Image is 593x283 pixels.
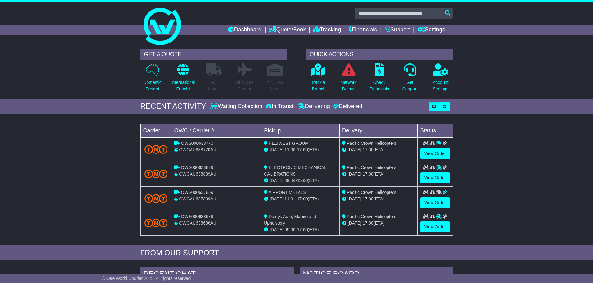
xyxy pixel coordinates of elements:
[402,63,418,96] a: GetSupport
[420,148,450,159] a: View Order
[297,227,308,232] span: 17:00
[267,79,284,92] p: Air / Sea Depot
[348,196,361,201] span: [DATE]
[171,63,195,96] a: InternationalFreight
[264,214,316,226] span: Daleys Auto, Marine and Upholstery
[297,178,308,183] span: 15:00
[348,171,361,176] span: [DATE]
[348,221,361,226] span: [DATE]
[313,25,341,35] a: Tracking
[140,124,172,137] td: Carrier
[285,227,295,232] span: 09:00
[363,147,374,152] span: 17:00
[369,79,389,92] p: Check Financials
[181,165,213,170] span: OWS000638839
[102,276,192,281] span: © One World Courier 2025. All rights reserved.
[342,220,415,226] div: (ETA)
[206,79,222,92] p: Full Loads
[347,141,397,146] span: Pacific Crown Helicopters
[144,145,168,153] img: TNT_Domestic.png
[228,25,261,35] a: Dashboard
[420,172,450,183] a: View Order
[417,124,453,137] td: Status
[311,79,325,92] p: Track a Parcel
[144,194,168,203] img: TNT_Domestic.png
[285,178,295,183] span: 09:46
[261,124,340,137] td: Pickup
[210,103,264,110] div: Waiting Collection
[269,25,306,35] a: Quote/Book
[264,196,337,202] div: - (ETA)
[235,79,254,92] p: Air & Sea Freight
[347,214,397,219] span: Pacific Crown Helicopters
[144,170,168,178] img: TNT_Domestic.png
[270,178,283,183] span: [DATE]
[341,79,356,92] p: Network Delays
[332,103,362,110] div: Delivered
[264,147,337,153] div: - (ETA)
[363,171,374,176] span: 17:00
[432,63,449,96] a: AccountSettings
[342,196,415,202] div: (ETA)
[418,25,445,35] a: Settings
[179,221,216,226] span: OWCAU638686AU
[285,196,295,201] span: 11:01
[143,79,161,92] p: Domestic Freight
[179,171,216,176] span: OWCAU638839AU
[369,63,389,96] a: CheckFinancials
[181,190,213,195] span: OWS000637809
[269,141,308,146] span: HELIWEST GROUP
[171,79,195,92] p: International Freight
[420,197,450,208] a: View Order
[363,221,374,226] span: 17:00
[140,49,287,60] div: GET A QUOTE
[172,124,261,137] td: OWC / Carrier #
[144,219,168,227] img: TNT_Domestic.png
[311,63,326,96] a: Track aParcel
[264,165,326,176] span: ELECTRONIC MECHANICAL CALIBRATIONS
[179,147,216,152] span: OWCAU638770AU
[181,141,213,146] span: OWS000638770
[140,102,211,111] div: RECENT ACTIVITY -
[181,214,213,219] span: OWS000638686
[264,103,296,110] div: In Transit
[296,103,332,110] div: Delivering
[348,147,361,152] span: [DATE]
[270,147,283,152] span: [DATE]
[140,249,453,258] div: FROM OUR SUPPORT
[433,79,449,92] p: Account Settings
[306,49,453,60] div: QUICK ACTIONS
[340,63,357,96] a: NetworkDelays
[179,196,216,201] span: OWCAU637809AU
[385,25,410,35] a: Support
[268,190,306,195] span: AIRPORT METALS
[143,63,162,96] a: DomesticFreight
[347,165,397,170] span: Pacific Crown Helicopters
[420,221,450,232] a: View Order
[342,147,415,153] div: (ETA)
[339,124,417,137] td: Delivery
[349,25,377,35] a: Financials
[402,79,417,92] p: Get Support
[342,171,415,177] div: (ETA)
[270,227,283,232] span: [DATE]
[264,177,337,184] div: - (ETA)
[270,196,283,201] span: [DATE]
[264,226,337,233] div: - (ETA)
[285,147,295,152] span: 11:00
[347,190,397,195] span: Pacific Crown Helicopters
[297,147,308,152] span: 17:00
[363,196,374,201] span: 17:00
[297,196,308,201] span: 17:00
